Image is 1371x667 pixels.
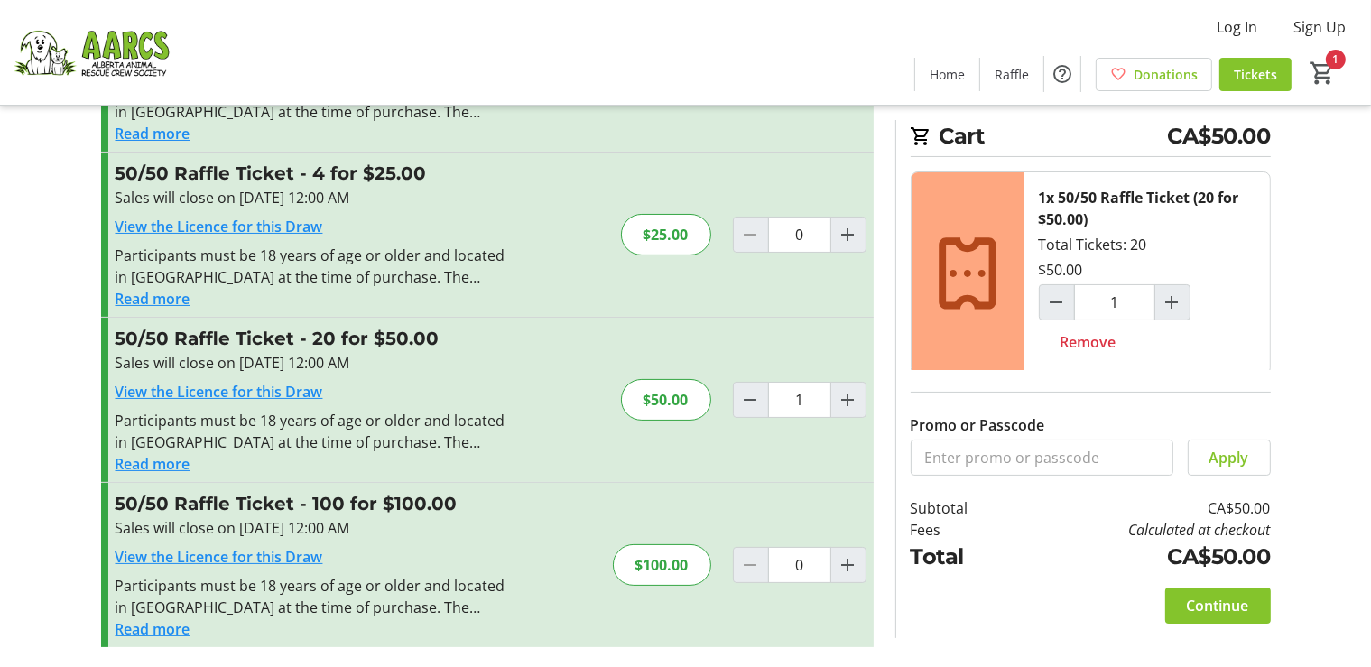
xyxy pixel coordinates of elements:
button: Continue [1165,588,1271,624]
input: 50/50 Raffle Ticket Quantity [768,217,831,253]
button: Log In [1202,13,1272,42]
span: Tickets [1234,65,1277,84]
h3: 50/50 Raffle Ticket - 100 for $100.00 [116,490,510,517]
a: View the Licence for this Draw [116,547,323,567]
td: Subtotal [911,497,1015,519]
td: CA$50.00 [1014,497,1270,519]
button: Apply [1188,440,1271,476]
button: Read more [116,288,190,310]
input: 50/50 Raffle Ticket (20 for $50.00) Quantity [1074,284,1155,320]
label: Promo or Passcode [911,414,1045,436]
span: Raffle [995,65,1029,84]
span: Apply [1209,447,1249,468]
input: 50/50 Raffle Ticket Quantity [768,382,831,418]
button: Sign Up [1279,13,1360,42]
td: Total [911,541,1015,573]
a: View the Licence for this Draw [116,382,323,402]
span: Donations [1134,65,1198,84]
span: Continue [1187,595,1249,616]
div: $50.00 [621,379,711,421]
div: Sales will close on [DATE] 12:00 AM [116,517,510,539]
a: Raffle [980,58,1043,91]
button: Help [1044,56,1080,92]
button: Increment by one [1155,285,1190,320]
h3: 50/50 Raffle Ticket - 4 for $25.00 [116,160,510,187]
div: $50.00 [1039,259,1083,281]
td: CA$50.00 [1014,541,1270,573]
div: Total Tickets: 20 [1024,172,1270,375]
button: Read more [116,453,190,475]
div: Participants must be 18 years of age or older and located in [GEOGRAPHIC_DATA] at the time of pur... [116,575,510,618]
button: Cart [1306,57,1339,89]
div: Participants must be 18 years of age or older and located in [GEOGRAPHIC_DATA] at the time of pur... [116,410,510,453]
span: Remove [1061,331,1116,353]
button: Decrement by one [734,383,768,417]
button: Read more [116,618,190,640]
input: Enter promo or passcode [911,440,1173,476]
td: Fees [911,519,1015,541]
div: $25.00 [621,214,711,255]
div: $100.00 [613,544,711,586]
span: CA$50.00 [1168,120,1271,153]
a: Donations [1096,58,1212,91]
a: Tickets [1219,58,1292,91]
a: Home [915,58,979,91]
button: Read more [116,123,190,144]
h2: Cart [911,120,1271,157]
img: Alberta Animal Rescue Crew Society's Logo [11,7,171,97]
span: Sign Up [1293,16,1346,38]
div: Sales will close on [DATE] 12:00 AM [116,352,510,374]
div: Sales will close on [DATE] 12:00 AM [116,187,510,208]
div: 1x 50/50 Raffle Ticket (20 for $50.00) [1039,187,1255,230]
button: Increment by one [831,548,866,582]
input: 50/50 Raffle Ticket Quantity [768,547,831,583]
a: View the Licence for this Draw [116,217,323,236]
button: Increment by one [831,218,866,252]
button: Decrement by one [1040,285,1074,320]
span: Home [930,65,965,84]
span: Log In [1217,16,1257,38]
button: Remove [1039,324,1138,360]
td: Calculated at checkout [1014,519,1270,541]
div: Participants must be 18 years of age or older and located in [GEOGRAPHIC_DATA] at the time of pur... [116,245,510,288]
button: Increment by one [831,383,866,417]
h3: 50/50 Raffle Ticket - 20 for $50.00 [116,325,510,352]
